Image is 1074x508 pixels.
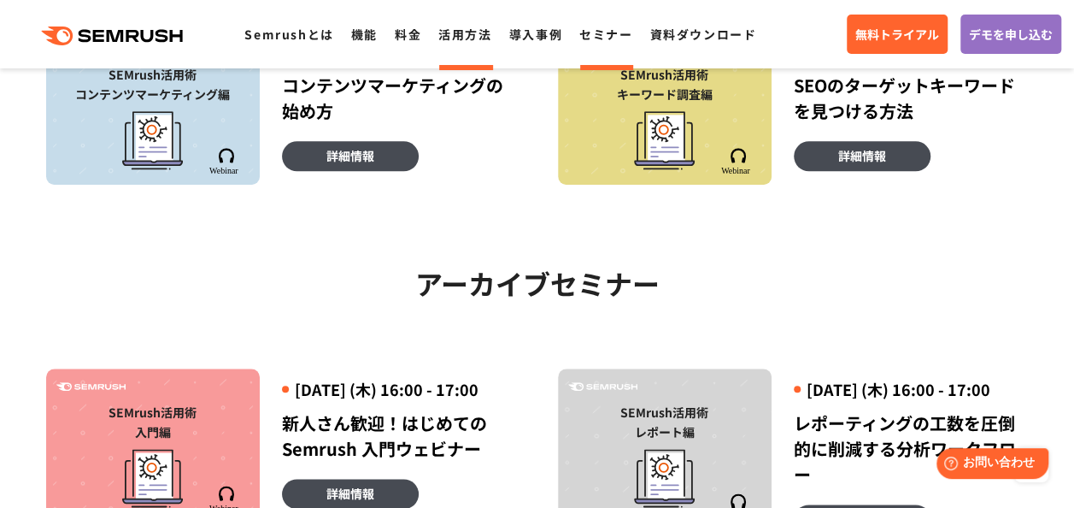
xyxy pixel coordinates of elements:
[395,26,421,43] a: 料金
[282,141,419,171] a: 詳細情報
[960,15,1061,54] a: デモを申し込む
[509,26,562,43] a: 導入事例
[922,441,1055,489] iframe: Help widget launcher
[969,25,1053,44] span: デモを申し込む
[55,65,251,104] div: SEMrush活用術 コンテンツマーケティング編
[326,484,374,503] span: 詳細情報
[55,403,251,442] div: SEMrush活用術 入門編
[649,26,756,43] a: 資料ダウンロード
[56,382,126,392] img: Semrush
[46,262,1029,304] h2: アーカイブセミナー
[720,148,755,174] img: Semrush
[579,26,632,43] a: セミナー
[566,65,763,104] div: SEMrush活用術 キーワード調査編
[282,73,517,124] div: コンテンツマーケティングの始め方
[794,379,1029,400] div: [DATE] (木) 16:00 - 17:00
[566,403,763,442] div: SEMrush活用術 レポート編
[326,146,374,165] span: 詳細情報
[855,25,939,44] span: 無料トライアル
[794,73,1029,124] div: SEOのターゲットキーワードを見つける方法
[794,141,930,171] a: 詳細情報
[351,26,378,43] a: 機能
[838,146,886,165] span: 詳細情報
[847,15,948,54] a: 無料トライアル
[244,26,333,43] a: Semrushとは
[568,382,637,392] img: Semrush
[282,379,517,400] div: [DATE] (木) 16:00 - 17:00
[208,148,244,174] img: Semrush
[282,411,517,462] div: 新人さん歓迎！はじめてのSemrush 入門ウェビナー
[438,26,491,43] a: 活用方法
[794,411,1029,487] div: レポーティングの工数を圧倒的に削減する分析ワークフロー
